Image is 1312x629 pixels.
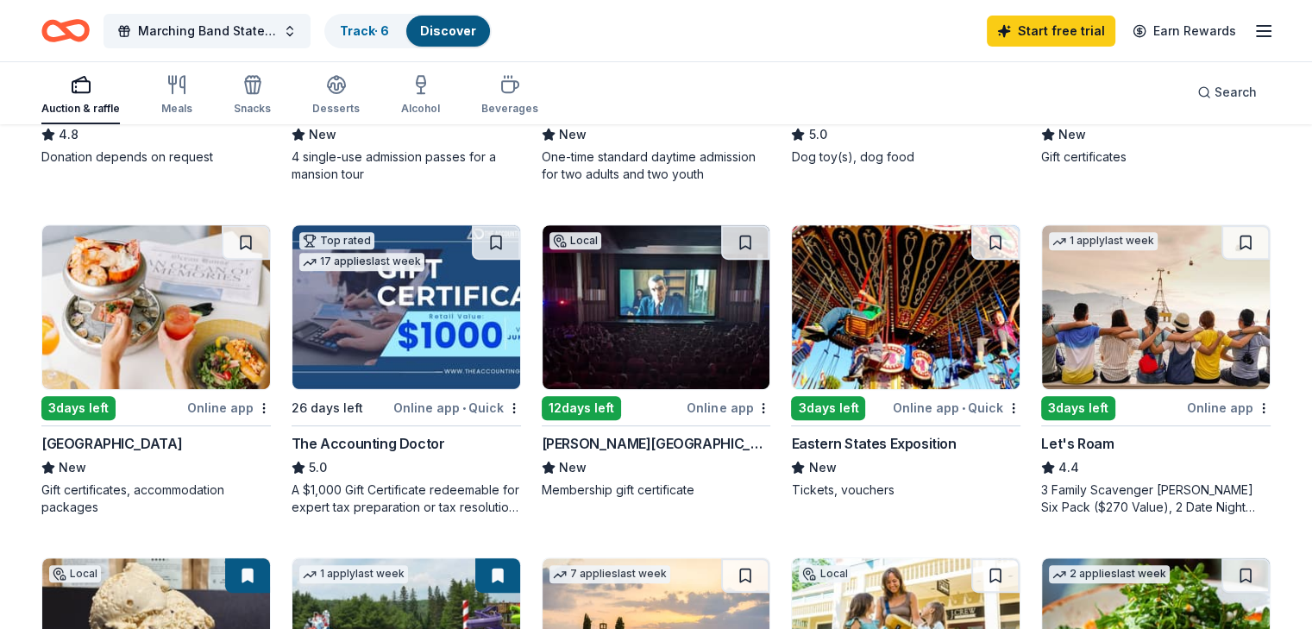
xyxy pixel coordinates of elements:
[138,21,276,41] span: Marching Band State Finals Competition
[309,124,336,145] span: New
[161,67,192,124] button: Meals
[41,10,90,51] a: Home
[893,397,1020,418] div: Online app Quick
[1187,397,1271,418] div: Online app
[687,397,770,418] div: Online app
[312,67,360,124] button: Desserts
[799,565,851,582] div: Local
[542,148,771,183] div: One-time standard daytime admission for two adults and two youth
[340,23,389,38] a: Track· 6
[1041,481,1271,516] div: 3 Family Scavenger [PERSON_NAME] Six Pack ($270 Value), 2 Date Night Scavenger [PERSON_NAME] Two ...
[1041,148,1271,166] div: Gift certificates
[791,148,1020,166] div: Dog toy(s), dog food
[41,481,271,516] div: Gift certificates, accommodation packages
[1042,225,1270,389] img: Image for Let's Roam
[187,397,271,418] div: Online app
[292,224,521,516] a: Image for The Accounting DoctorTop rated17 applieslast week26 days leftOnline app•QuickThe Accoun...
[104,14,311,48] button: Marching Band State Finals Competition
[299,253,424,271] div: 17 applies last week
[292,433,445,454] div: The Accounting Doctor
[1041,433,1114,454] div: Let's Roam
[420,23,476,38] a: Discover
[1058,124,1086,145] span: New
[559,457,587,478] span: New
[543,225,770,389] img: Image for Coolidge Corner Theatre
[791,224,1020,499] a: Image for Eastern States Exposition3days leftOnline app•QuickEastern States ExpositionNewTickets,...
[791,396,865,420] div: 3 days left
[962,401,965,415] span: •
[41,224,271,516] a: Image for Ocean House3days leftOnline app[GEOGRAPHIC_DATA]NewGift certificates, accommodation pac...
[542,396,621,420] div: 12 days left
[481,102,538,116] div: Beverages
[299,232,374,249] div: Top rated
[41,102,120,116] div: Auction & raffle
[401,102,440,116] div: Alcohol
[292,481,521,516] div: A $1,000 Gift Certificate redeemable for expert tax preparation or tax resolution services—recipi...
[41,433,182,454] div: [GEOGRAPHIC_DATA]
[393,397,521,418] div: Online app Quick
[808,457,836,478] span: New
[59,124,78,145] span: 4.8
[791,433,956,454] div: Eastern States Exposition
[292,148,521,183] div: 4 single-use admission passes for a mansion tour
[549,232,601,249] div: Local
[41,148,271,166] div: Donation depends on request
[401,67,440,124] button: Alcohol
[1049,232,1158,250] div: 1 apply last week
[542,433,771,454] div: [PERSON_NAME][GEOGRAPHIC_DATA]
[59,457,86,478] span: New
[292,398,363,418] div: 26 days left
[292,225,520,389] img: Image for The Accounting Doctor
[312,102,360,116] div: Desserts
[462,401,466,415] span: •
[161,102,192,116] div: Meals
[1041,396,1115,420] div: 3 days left
[542,224,771,499] a: Image for Coolidge Corner TheatreLocal12days leftOnline app[PERSON_NAME][GEOGRAPHIC_DATA]NewMembe...
[1049,565,1170,583] div: 2 applies last week
[324,14,492,48] button: Track· 6Discover
[41,67,120,124] button: Auction & raffle
[41,396,116,420] div: 3 days left
[1122,16,1246,47] a: Earn Rewards
[299,565,408,583] div: 1 apply last week
[808,124,826,145] span: 5.0
[49,565,101,582] div: Local
[1183,75,1271,110] button: Search
[1041,224,1271,516] a: Image for Let's Roam1 applylast week3days leftOnline appLet's Roam4.43 Family Scavenger [PERSON_N...
[234,67,271,124] button: Snacks
[481,67,538,124] button: Beverages
[987,16,1115,47] a: Start free trial
[791,481,1020,499] div: Tickets, vouchers
[542,481,771,499] div: Membership gift certificate
[42,225,270,389] img: Image for Ocean House
[1215,82,1257,103] span: Search
[1058,457,1079,478] span: 4.4
[309,457,327,478] span: 5.0
[559,124,587,145] span: New
[549,565,670,583] div: 7 applies last week
[234,102,271,116] div: Snacks
[792,225,1020,389] img: Image for Eastern States Exposition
